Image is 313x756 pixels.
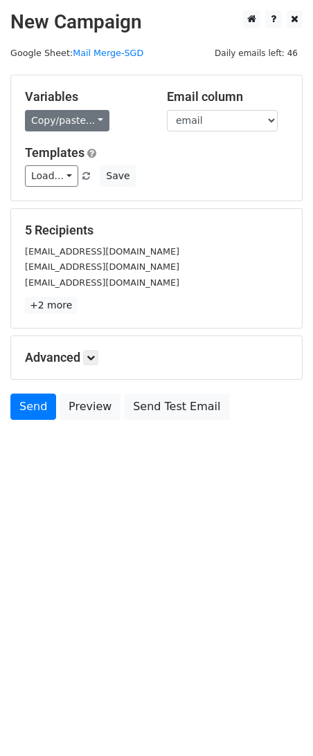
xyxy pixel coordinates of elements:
[167,89,288,104] h5: Email column
[25,110,109,131] a: Copy/paste...
[10,394,56,420] a: Send
[10,48,143,58] small: Google Sheet:
[73,48,143,58] a: Mail Merge-SGD
[25,261,179,272] small: [EMAIL_ADDRESS][DOMAIN_NAME]
[25,350,288,365] h5: Advanced
[25,223,288,238] h5: 5 Recipients
[25,165,78,187] a: Load...
[100,165,136,187] button: Save
[25,145,84,160] a: Templates
[25,277,179,288] small: [EMAIL_ADDRESS][DOMAIN_NAME]
[10,10,303,34] h2: New Campaign
[25,297,77,314] a: +2 more
[25,246,179,257] small: [EMAIL_ADDRESS][DOMAIN_NAME]
[25,89,146,104] h5: Variables
[210,48,303,58] a: Daily emails left: 46
[244,690,313,756] iframe: Chat Widget
[60,394,120,420] a: Preview
[210,46,303,61] span: Daily emails left: 46
[124,394,229,420] a: Send Test Email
